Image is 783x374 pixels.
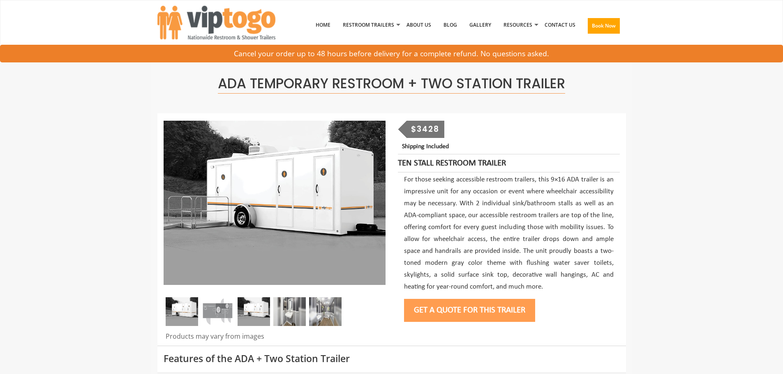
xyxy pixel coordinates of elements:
img: Three restrooms out of which one ADA, one female and one male [166,297,198,326]
img: Inside view of inside of ADA + 2 with luxury sink and mirror [273,297,306,326]
a: Gallery [463,4,497,46]
p: Shipping Included [402,141,619,152]
div: $3428 [407,121,444,138]
img: Three restrooms out of which one ADA, one female and one male [164,121,386,285]
a: Resources [497,4,538,46]
button: Book Now [588,18,620,34]
img: Three restrooms out of which one ADA, one female and one male [238,297,270,326]
a: Contact Us [538,4,582,46]
span: ADA Temporary Restroom + Two Station Trailer [218,74,565,94]
a: Get a Quote for this Trailer [404,306,535,314]
img: Inside view of ADA+2 in gray with one sink, stall and interior decorations [309,297,342,326]
h3: Features of the ADA + Two Station Trailer [164,353,620,364]
h4: Ten Stall Restroom Trailer [398,158,614,168]
div: Products may vary from images [164,332,386,346]
a: Restroom Trailers [337,4,400,46]
p: For those seeking accessible restroom trailers, this 9×16 ADA trailer is an impressive unit for a... [404,174,614,293]
a: Blog [437,4,463,46]
a: About Us [400,4,437,46]
button: Get a Quote for this Trailer [404,299,535,322]
img: VIPTOGO [157,6,275,39]
img: A detailed image of ADA +2 trailer floor plan [201,297,234,326]
a: Home [310,4,337,46]
a: Book Now [582,4,626,51]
